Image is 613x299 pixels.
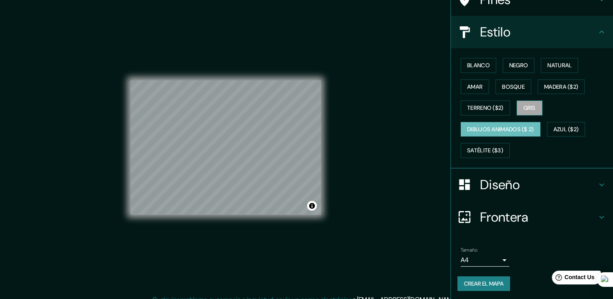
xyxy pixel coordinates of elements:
font: Negro [509,60,528,70]
button: Blanco [461,58,496,73]
font: Satélite ($3) [467,145,503,156]
button: Amar [461,79,489,94]
div: A4 [461,254,509,267]
h4: Diseño [480,177,597,193]
font: Bosque [502,82,525,92]
button: Azul ($2) [547,122,585,137]
font: Madera ($2) [544,82,578,92]
button: Negro [503,58,535,73]
font: Azul ($2) [553,124,579,135]
div: Estilo [451,16,613,48]
button: Alternar atribución [307,201,317,211]
font: Crear el mapa [464,279,504,289]
font: Natural [547,60,572,70]
font: Amar [467,82,483,92]
font: Gris [523,103,536,113]
iframe: Help widget launcher [541,267,604,290]
label: Tamaño [461,246,477,253]
font: Terreno ($2) [467,103,504,113]
div: Diseño [451,169,613,201]
h4: Frontera [480,209,597,225]
h4: Estilo [480,24,597,40]
button: Madera ($2) [538,79,585,94]
div: Frontera [451,201,613,233]
button: Terreno ($2) [461,100,510,115]
font: Blanco [467,60,490,70]
font: Dibujos animados ($ 2) [467,124,534,135]
button: Crear el mapa [457,276,510,291]
button: Bosque [496,79,531,94]
button: Gris [517,100,543,115]
button: Dibujos animados ($ 2) [461,122,540,137]
button: Satélite ($3) [461,143,510,158]
button: Natural [541,58,578,73]
canvas: Mapa [130,80,321,215]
